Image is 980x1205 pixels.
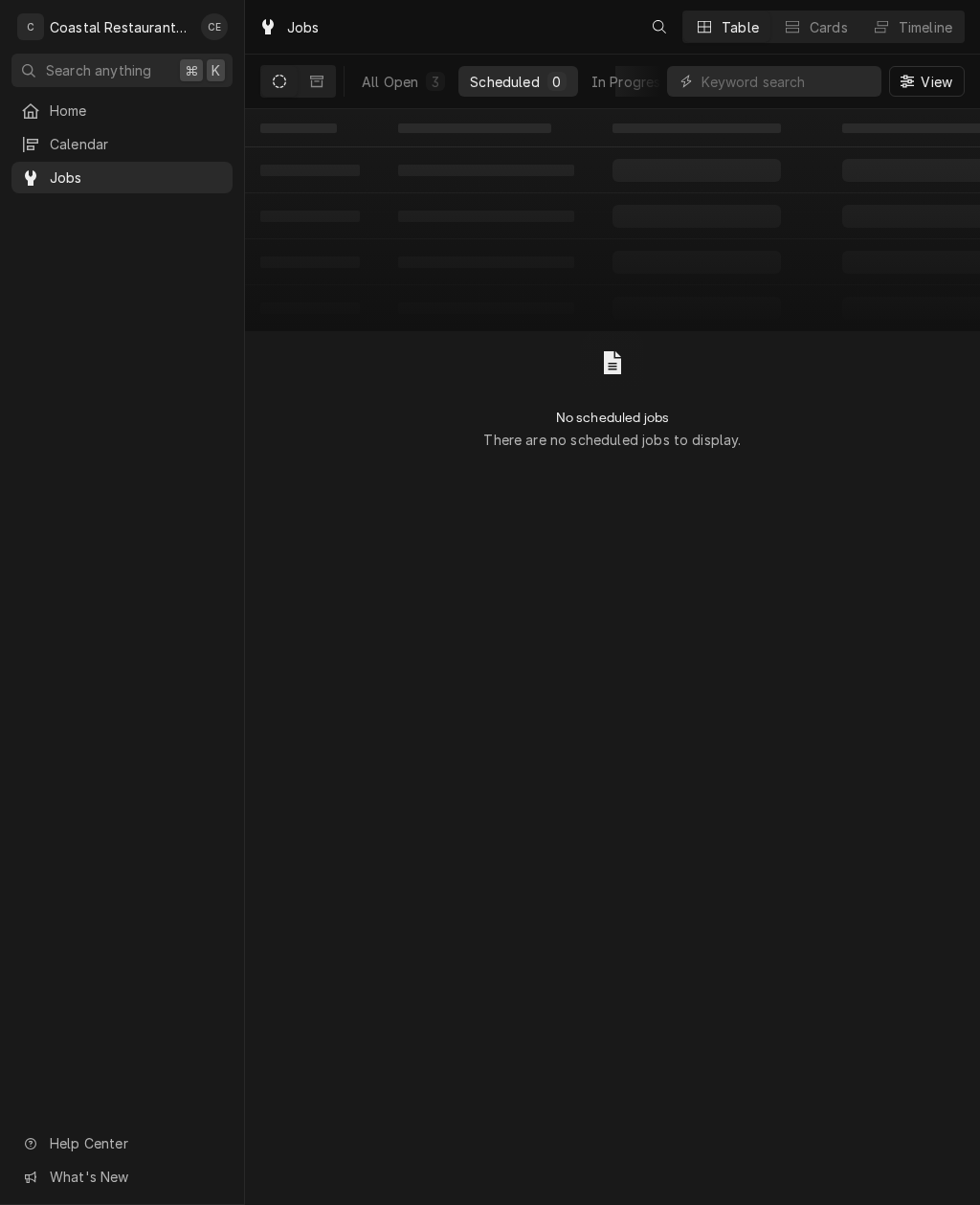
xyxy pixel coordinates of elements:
[212,60,220,80] span: K
[46,60,151,80] span: Search anything
[17,13,44,40] div: C
[11,54,233,87] button: Search anything⌘K
[398,123,551,133] span: ‌
[50,167,223,188] span: Jobs
[362,72,418,92] div: All Open
[591,72,668,92] div: In Progress
[201,13,228,40] div: CE
[889,66,965,97] button: View
[702,66,872,97] input: Keyword search
[11,162,233,193] a: Jobs
[612,123,781,133] span: ‌
[556,410,670,426] h2: No scheduled jobs
[245,109,980,331] table: Scheduled Jobs List Loading
[644,11,675,42] button: Open search
[722,17,759,37] div: Table
[260,123,337,133] span: ‌
[50,1167,221,1187] span: What's New
[50,17,190,37] div: Coastal Restaurant Repair
[201,13,228,40] div: Carlos Espin's Avatar
[551,72,563,92] div: 0
[50,100,223,121] span: Home
[185,60,198,80] span: ⌘
[483,430,741,450] p: There are no scheduled jobs to display.
[899,17,952,37] div: Timeline
[11,128,233,160] a: Calendar
[470,72,539,92] div: Scheduled
[50,134,223,154] span: Calendar
[810,17,848,37] div: Cards
[11,1127,233,1159] a: Go to Help Center
[917,72,956,92] span: View
[11,95,233,126] a: Home
[11,1161,233,1193] a: Go to What's New
[50,1133,221,1153] span: Help Center
[430,72,441,92] div: 3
